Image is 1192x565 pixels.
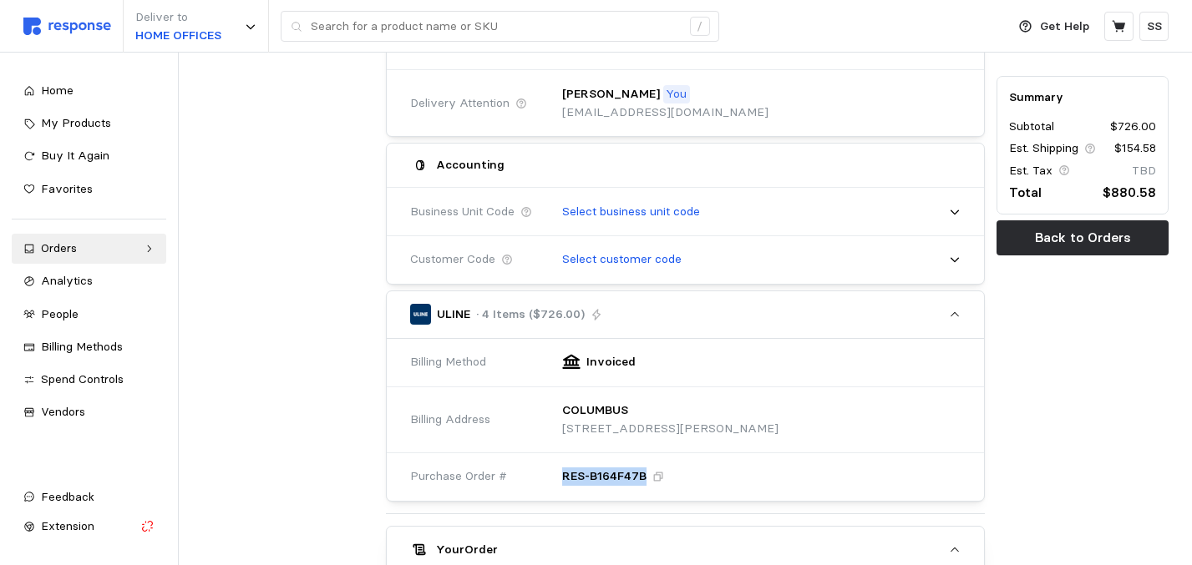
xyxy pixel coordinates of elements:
[12,512,166,542] button: Extension
[135,8,221,27] p: Deliver to
[410,467,507,486] span: Purchase Order #
[41,518,94,533] span: Extension
[1009,119,1054,137] p: Subtotal
[586,353,636,371] p: Invoiced
[12,332,166,362] a: Billing Methods
[387,291,985,338] button: ULINE· 4 Items ($726.00)
[562,103,768,122] p: [EMAIL_ADDRESS][DOMAIN_NAME]
[41,83,74,98] span: Home
[476,305,585,324] p: · 4 Items ($726.00)
[41,273,93,288] span: Analytics
[135,27,221,45] p: HOME OFFICES
[562,467,647,486] p: RES-B164F47B
[1147,18,1162,36] p: SS
[437,305,470,324] p: ULINE
[1009,162,1053,180] p: Est. Tax
[410,203,515,221] span: Business Unit Code
[1110,119,1156,137] p: $726.00
[12,141,166,171] a: Buy It Again
[387,339,985,501] div: ULINE· 4 Items ($726.00)
[41,240,137,258] div: Orders
[562,420,779,438] p: [STREET_ADDRESS][PERSON_NAME]
[410,94,510,113] span: Delivery Attention
[997,221,1169,256] button: Back to Orders
[436,156,505,174] h5: Accounting
[690,17,710,37] div: /
[562,85,660,103] p: [PERSON_NAME]
[12,174,166,204] a: Favorites
[1009,140,1078,159] p: Est. Shipping
[410,411,490,429] span: Billing Address
[436,541,498,558] h5: Your Order
[1009,11,1099,43] button: Get Help
[562,250,682,269] p: Select customer code
[1035,228,1131,249] p: Back to Orders
[1132,162,1156,180] p: TBD
[12,108,166,139] a: My Products
[1114,140,1156,159] p: $154.58
[41,181,93,196] span: Favorites
[41,339,123,354] span: Billing Methods
[311,12,681,42] input: Search for a product name or SKU
[41,371,124,386] span: Spend Controls
[12,76,166,106] a: Home
[41,489,94,504] span: Feedback
[12,234,166,264] a: Orders
[1103,183,1156,204] p: $880.58
[666,85,687,103] p: You
[41,306,79,321] span: People
[12,266,166,296] a: Analytics
[41,404,85,419] span: Vendors
[12,365,166,395] a: Spend Controls
[562,401,628,420] p: COLUMBUS
[1040,18,1089,36] p: Get Help
[1009,183,1042,204] p: Total
[23,18,111,35] img: svg%3e
[1139,12,1169,41] button: SS
[41,148,109,163] span: Buy It Again
[12,482,166,512] button: Feedback
[1009,88,1156,106] h5: Summary
[12,300,166,330] a: People
[410,250,495,269] span: Customer Code
[12,397,166,427] a: Vendors
[562,203,700,221] p: Select business unit code
[410,353,486,371] span: Billing Method
[41,115,111,130] span: My Products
